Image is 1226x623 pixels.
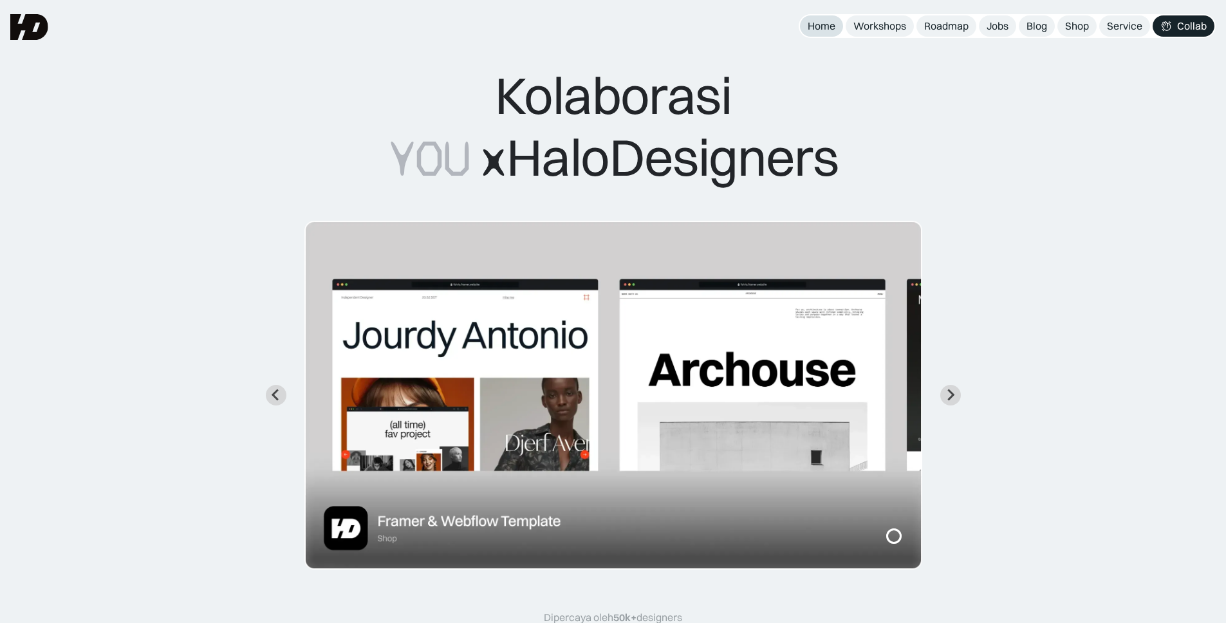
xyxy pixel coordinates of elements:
[846,15,914,37] a: Workshops
[800,15,843,37] a: Home
[916,15,976,37] a: Roadmap
[808,19,835,33] div: Home
[1065,19,1089,33] div: Shop
[304,221,922,570] div: 1 of 7
[1026,19,1047,33] div: Blog
[1099,15,1150,37] a: Service
[479,128,506,190] span: x
[1153,15,1214,37] a: Collab
[924,19,969,33] div: Roadmap
[388,64,838,190] div: Kolaborasi HaloDesigners
[940,385,961,405] button: Next slide
[1107,19,1142,33] div: Service
[1177,19,1207,33] div: Collab
[388,128,470,190] span: YOU
[1057,15,1097,37] a: Shop
[979,15,1016,37] a: Jobs
[987,19,1008,33] div: Jobs
[1019,15,1055,37] a: Blog
[853,19,906,33] div: Workshops
[266,385,286,405] button: Go to last slide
